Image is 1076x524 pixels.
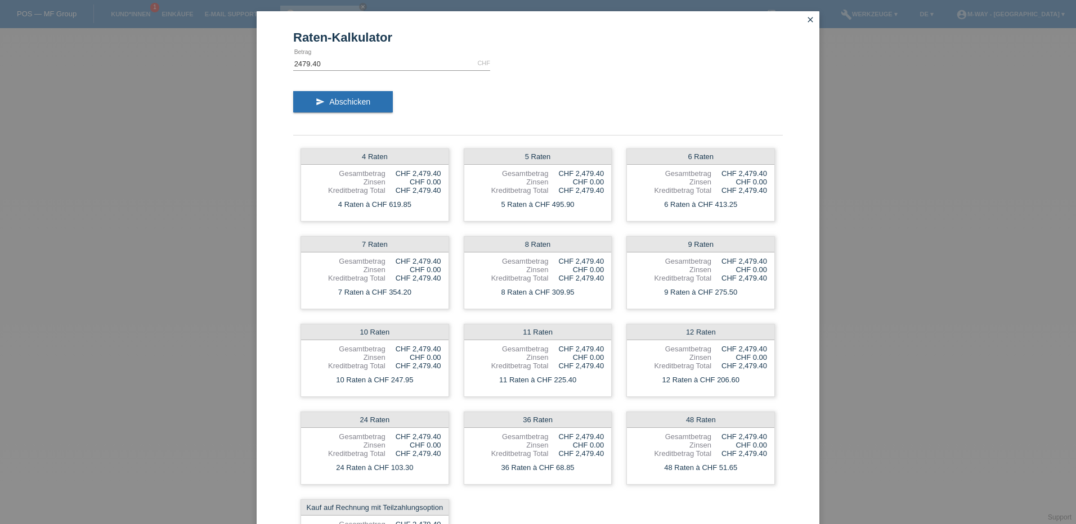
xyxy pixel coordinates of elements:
[548,257,604,265] div: CHF 2,479.40
[472,257,549,265] div: Gesamtbetrag
[301,285,449,300] div: 7 Raten à CHF 354.20
[634,441,711,449] div: Zinsen
[301,149,449,165] div: 4 Raten
[472,274,549,282] div: Kreditbetrag Total
[308,274,385,282] div: Kreditbetrag Total
[548,345,604,353] div: CHF 2,479.40
[548,432,604,441] div: CHF 2,479.40
[308,441,385,449] div: Zinsen
[634,169,711,178] div: Gesamtbetrag
[301,324,449,340] div: 10 Raten
[308,353,385,362] div: Zinsen
[548,274,604,282] div: CHF 2,479.40
[711,169,767,178] div: CHF 2,479.40
[464,149,612,165] div: 5 Raten
[472,353,549,362] div: Zinsen
[634,345,711,353] div: Gesamtbetrag
[472,265,549,274] div: Zinsen
[464,373,612,387] div: 11 Raten à CHF 225.40
[711,362,767,370] div: CHF 2,479.40
[711,257,767,265] div: CHF 2,479.40
[627,324,774,340] div: 12 Raten
[308,432,385,441] div: Gesamtbetrag
[634,186,711,195] div: Kreditbetrag Total
[472,362,549,370] div: Kreditbetrag Total
[711,274,767,282] div: CHF 2,479.40
[308,169,385,178] div: Gesamtbetrag
[711,432,767,441] div: CHF 2,479.40
[627,197,774,212] div: 6 Raten à CHF 413.25
[548,362,604,370] div: CHF 2,479.40
[548,178,604,186] div: CHF 0.00
[548,169,604,178] div: CHF 2,479.40
[472,441,549,449] div: Zinsen
[627,285,774,300] div: 9 Raten à CHF 275.50
[627,149,774,165] div: 6 Raten
[711,449,767,458] div: CHF 2,479.40
[385,362,441,370] div: CHF 2,479.40
[464,237,612,252] div: 8 Raten
[301,500,449,516] div: Kauf auf Rechnung mit Teilzahlungsoption
[385,353,441,362] div: CHF 0.00
[627,460,774,475] div: 48 Raten à CHF 51.65
[385,178,441,186] div: CHF 0.00
[627,237,774,252] div: 9 Raten
[634,362,711,370] div: Kreditbetrag Total
[385,274,441,282] div: CHF 2,479.40
[634,178,711,186] div: Zinsen
[634,274,711,282] div: Kreditbetrag Total
[385,265,441,274] div: CHF 0.00
[634,265,711,274] div: Zinsen
[711,186,767,195] div: CHF 2,479.40
[806,15,815,24] i: close
[464,197,612,212] div: 5 Raten à CHF 495.90
[472,169,549,178] div: Gesamtbetrag
[711,345,767,353] div: CHF 2,479.40
[803,14,818,27] a: close
[385,345,441,353] div: CHF 2,479.40
[548,186,604,195] div: CHF 2,479.40
[634,449,711,458] div: Kreditbetrag Total
[385,169,441,178] div: CHF 2,479.40
[385,186,441,195] div: CHF 2,479.40
[385,441,441,449] div: CHF 0.00
[472,178,549,186] div: Zinsen
[548,265,604,274] div: CHF 0.00
[385,432,441,441] div: CHF 2,479.40
[464,412,612,428] div: 36 Raten
[308,362,385,370] div: Kreditbetrag Total
[316,97,325,106] i: send
[627,373,774,387] div: 12 Raten à CHF 206.60
[464,285,612,300] div: 8 Raten à CHF 309.95
[293,91,393,112] button: send Abschicken
[711,178,767,186] div: CHF 0.00
[301,460,449,475] div: 24 Raten à CHF 103.30
[301,237,449,252] div: 7 Raten
[329,97,370,106] span: Abschicken
[634,432,711,441] div: Gesamtbetrag
[301,197,449,212] div: 4 Raten à CHF 619.85
[711,353,767,362] div: CHF 0.00
[627,412,774,428] div: 48 Raten
[464,460,612,475] div: 36 Raten à CHF 68.85
[308,449,385,458] div: Kreditbetrag Total
[308,178,385,186] div: Zinsen
[634,257,711,265] div: Gesamtbetrag
[711,265,767,274] div: CHF 0.00
[472,449,549,458] div: Kreditbetrag Total
[548,441,604,449] div: CHF 0.00
[472,186,549,195] div: Kreditbetrag Total
[308,257,385,265] div: Gesamtbetrag
[385,449,441,458] div: CHF 2,479.40
[308,265,385,274] div: Zinsen
[301,412,449,428] div: 24 Raten
[548,449,604,458] div: CHF 2,479.40
[301,373,449,387] div: 10 Raten à CHF 247.95
[634,353,711,362] div: Zinsen
[464,324,612,340] div: 11 Raten
[548,353,604,362] div: CHF 0.00
[308,186,385,195] div: Kreditbetrag Total
[385,257,441,265] div: CHF 2,479.40
[472,432,549,441] div: Gesamtbetrag
[711,441,767,449] div: CHF 0.00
